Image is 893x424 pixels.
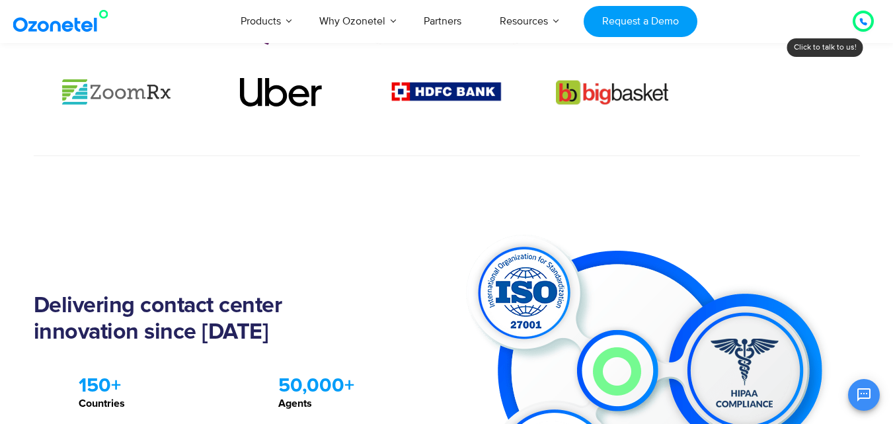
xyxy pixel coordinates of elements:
[584,6,697,37] a: Request a Demo
[278,398,312,409] strong: Agents
[79,376,121,396] strong: 150+
[848,379,880,411] button: Open chat
[79,398,125,409] strong: Countries
[278,376,354,396] strong: 50,000+
[34,293,381,346] h2: Delivering contact center innovation since [DATE]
